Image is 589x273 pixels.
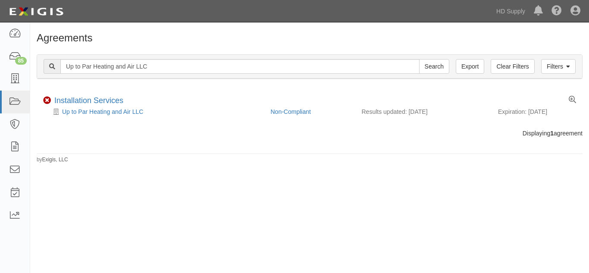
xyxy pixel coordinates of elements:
[15,57,27,65] div: 85
[54,96,123,105] a: Installation Services
[62,108,143,115] a: Up to Par Heating and Air LLC
[43,107,264,116] div: Up to Par Heating and Air LLC
[271,108,311,115] a: Non-Compliant
[541,59,576,74] a: Filters
[30,129,589,138] div: Displaying agreement
[37,32,583,44] h1: Agreements
[550,130,554,137] b: 1
[6,4,66,19] img: logo-5460c22ac91f19d4615b14bd174203de0afe785f0fc80cf4dbbc73dc1793850b.png
[60,59,420,74] input: Search
[551,6,562,16] i: Help Center - Complianz
[492,3,529,20] a: HD Supply
[456,59,484,74] a: Export
[43,97,51,104] i: Non-Compliant
[569,96,576,104] a: View results summary
[362,107,486,116] div: Results updated: [DATE]
[419,59,449,74] input: Search
[491,59,534,74] a: Clear Filters
[54,96,123,106] div: Installation Services
[42,157,68,163] a: Exigis, LLC
[37,156,68,163] small: by
[498,107,576,116] div: Expiration: [DATE]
